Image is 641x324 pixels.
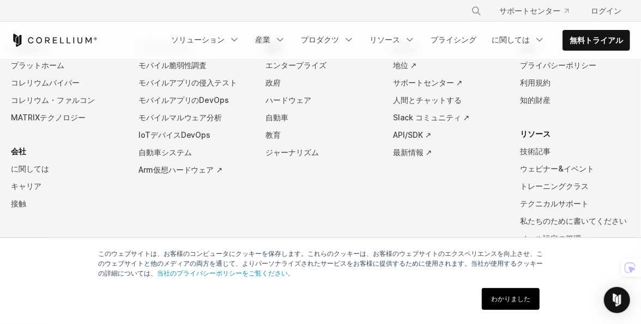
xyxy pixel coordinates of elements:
[520,230,630,247] a: メール設定の管理
[301,34,339,45] font: プロダクツ
[520,212,630,230] a: 私たちのために書いてください
[604,287,630,313] div: インターコムメッセンジャーを開く
[138,161,249,179] a: Arm仮想ハードウェア ↗
[520,74,630,91] a: 利用規約
[11,57,121,74] a: プラットホーム
[11,91,121,109] a: コレリウム・ファルコン
[520,143,630,160] a: 技術記事
[492,34,530,45] font: に関しては
[393,126,503,144] a: API/SDK ↗
[393,74,503,91] a: サポートセンター ↗
[11,39,630,264] div: ナビゲーションメニュー
[11,160,121,178] a: に関しては
[520,91,630,109] a: 知的財産
[424,30,483,50] a: プライシング
[138,91,249,109] a: モバイルアプリのDevOps
[467,1,486,21] button: 捜索
[265,91,376,109] a: ハードウェア
[482,288,540,310] a: わかりました
[11,74,121,91] a: コレリウムバイパー
[393,144,503,161] a: 最新情報 ↗
[255,34,270,45] font: 産業
[138,57,249,74] a: モバイル脆弱性調査
[458,1,630,21] div: ナビゲーションメニュー
[265,144,376,161] a: ジャーナリズム
[11,34,98,47] a: コレリウム ホーム
[265,57,376,74] a: エンタープライズ
[11,109,121,126] a: MATRIXテクノロジー
[520,57,630,74] a: プライバシーポリシー
[370,34,400,45] font: リソース
[138,109,249,126] a: モバイルマルウェア分析
[520,160,630,178] a: ウェビナー&イベント
[520,195,630,212] a: テクニカルサポート
[393,57,503,74] a: 地位 ↗
[393,91,503,109] a: 人間とチャットする
[265,109,376,126] a: 自動車
[563,30,630,50] a: 無料トライアル
[138,74,249,91] a: モバイルアプリの侵入テスト
[11,195,121,212] a: 接触
[98,249,543,278] p: このウェブサイトは、お客様のコンピュータにクッキーを保存します。これらのクッキーは、お客様のウェブサイトのエクスペリエンスを向上させ、このウェブサイトと他のメディアの両方を通じて、よりパーソナラ...
[157,270,294,277] a: 当社のプライバシーポリシーをご覧ください。
[138,126,249,144] a: IoTデバイスDevOps
[265,126,376,144] a: 教育
[520,178,630,195] a: トレーニングクラス
[171,34,225,45] font: ソリューション
[11,178,121,195] a: キャリア
[165,30,630,51] div: ナビゲーションメニュー
[582,1,630,21] a: ログイン
[499,5,560,16] font: サポートセンター
[393,109,503,126] a: Slack コミュニティ ↗
[138,144,249,161] a: 自動車システム
[265,74,376,91] a: 政府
